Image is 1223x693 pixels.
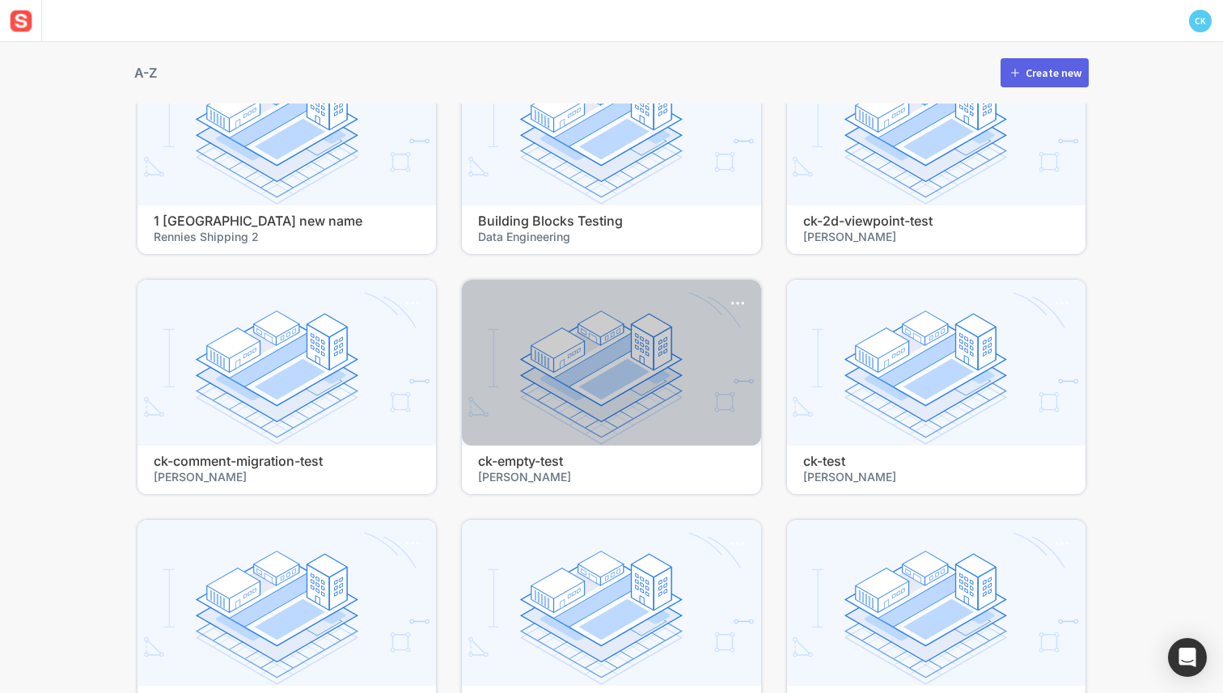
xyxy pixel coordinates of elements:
img: sensat [6,6,36,36]
h4: 1 [GEOGRAPHIC_DATA] new name [154,213,420,229]
text: CK [1195,15,1206,27]
button: Create new [1001,58,1089,87]
span: [PERSON_NAME] [478,469,744,484]
div: A-Z [134,63,157,82]
span: Rennies Shipping 2 [154,229,420,244]
span: [PERSON_NAME] [803,229,1069,244]
div: Open Intercom Messenger [1168,638,1207,677]
span: [PERSON_NAME] [154,469,420,484]
h4: ck-2d-viewpoint-test [803,213,1069,229]
span: Data Engineering [478,229,744,244]
div: Create new [1026,67,1081,78]
h4: ck-test [803,454,1069,469]
h4: ck-empty-test [478,454,744,469]
span: [PERSON_NAME] [803,469,1069,484]
h4: ck-comment-migration-test [154,454,420,469]
h4: Building Blocks Testing [478,213,744,229]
